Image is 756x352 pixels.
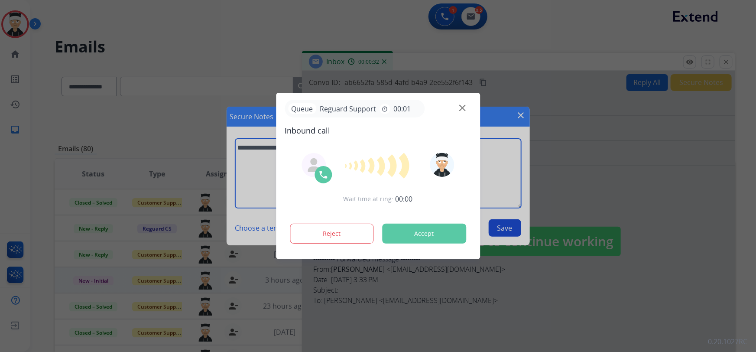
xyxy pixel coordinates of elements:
[381,105,388,112] mat-icon: timer
[318,169,328,180] img: call-icon
[430,153,454,177] img: avatar
[316,104,380,114] span: Reguard Support
[382,224,466,244] button: Accept
[344,195,394,203] span: Wait time at ring:
[285,124,471,137] span: Inbound call
[288,103,316,114] p: Queue
[393,104,411,114] span: 00:01
[307,158,321,172] img: agent-avatar
[708,336,747,347] p: 0.20.1027RC
[459,105,466,111] img: close-button
[396,194,413,204] span: 00:00
[290,224,374,244] button: Reject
